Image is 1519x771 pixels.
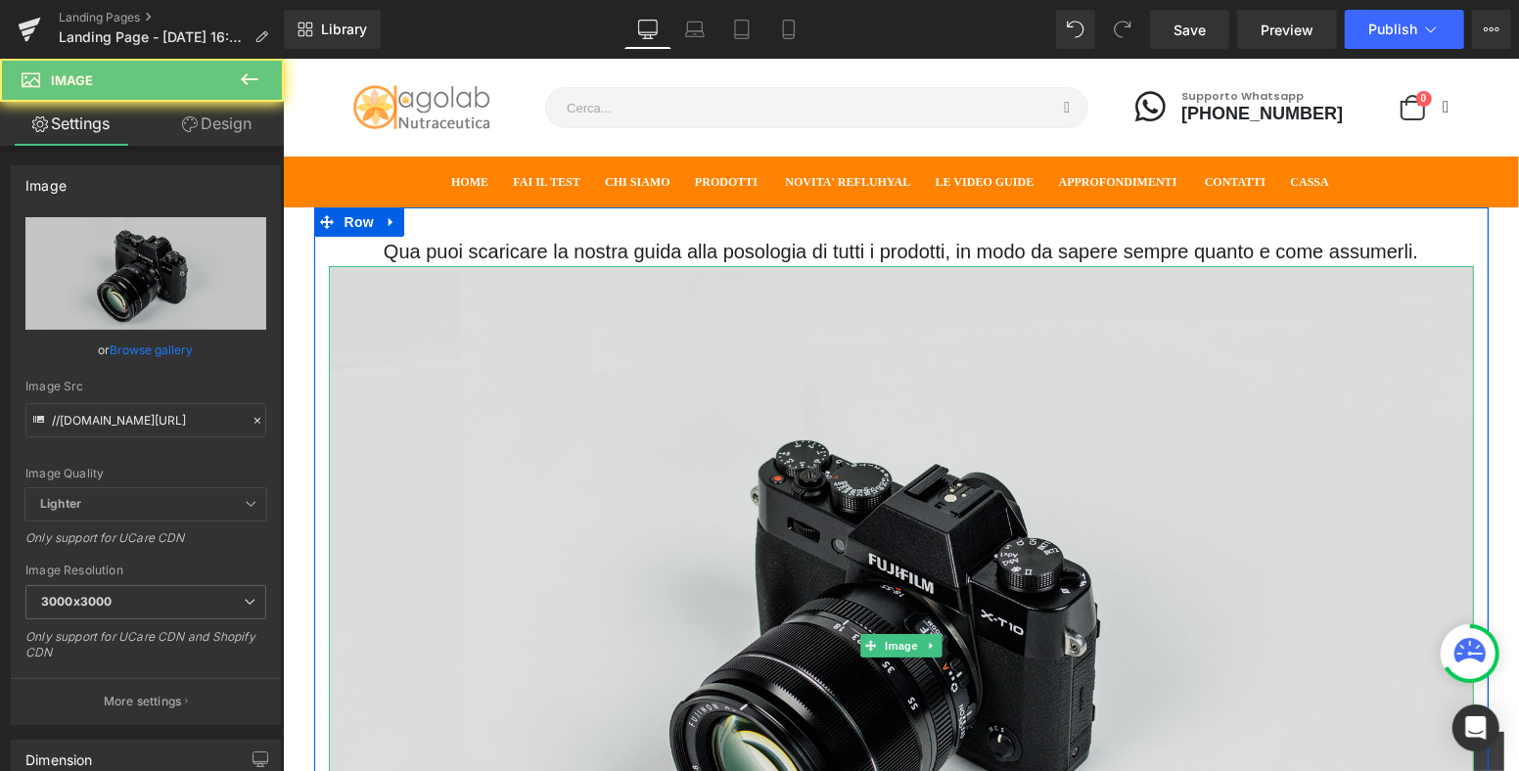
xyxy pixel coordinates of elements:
[322,100,408,147] a: Chi Siamo
[638,575,659,599] a: Expand / Collapse
[96,149,121,178] a: Expand / Collapse
[59,29,247,45] span: Landing Page - [DATE] 16:45:41
[718,10,765,49] a: Tablet
[25,403,266,437] input: Link
[776,116,895,130] span: Approfondimenti
[1472,10,1511,49] button: More
[763,29,805,68] button: Cerca
[598,575,639,599] span: Image
[104,693,182,710] p: More settings
[1008,100,1068,147] a: CASSA
[25,467,266,480] div: Image Quality
[25,629,266,673] div: Only support for UCare CDN and Shopify CDN
[46,178,1191,207] p: Qua puoi scaricare la nostra guida alla posologia di tutti i prodotti, in modo da sapere sempre q...
[671,10,718,49] a: Laptop
[25,166,67,194] div: Image
[412,116,475,130] span: Prodotti
[51,72,93,88] span: Image
[1345,10,1464,49] button: Publish
[765,10,812,49] a: Mobile
[25,564,266,577] div: Image Resolution
[41,594,112,609] b: 3000x3000
[25,340,266,360] div: or
[230,100,318,147] a: Fai il TEST
[922,100,1004,147] a: Contatti
[1103,10,1142,49] button: Redo
[1008,116,1046,130] span: CASSA
[502,100,649,147] a: NOVITA' Refluhyal
[25,380,266,393] div: Image Src
[111,333,194,367] a: Browse gallery
[1115,36,1166,62] a: 0
[168,116,206,130] span: Home
[502,116,627,130] span: NOVITA' Refluhyal
[776,100,919,147] a: Approfondimenti
[146,102,288,146] a: Design
[922,116,983,130] span: Contatti
[12,678,280,724] button: More settings
[230,116,297,130] span: Fai il TEST
[321,21,367,38] span: Library
[624,10,671,49] a: Desktop
[653,116,752,130] span: Le Video Guide
[40,496,81,511] b: Lighter
[263,29,805,68] input: Cerca...
[898,47,1060,63] b: [PHONE_NUMBER]
[59,10,284,25] a: Landing Pages
[25,741,93,768] div: Dimension
[284,10,381,49] a: New Library
[168,100,227,147] a: Home
[1368,22,1417,37] span: Publish
[1452,704,1499,751] div: Open Intercom Messenger
[653,100,773,147] a: Le Video Guide
[1056,10,1095,49] button: Undo
[57,149,96,178] span: Row
[898,29,1021,45] span: Supporto Whatsapp
[1133,32,1149,48] span: 0
[25,530,266,559] div: Only support for UCare CDN
[1174,20,1206,40] span: Save
[70,26,207,71] img: AgoLab Nutraceutica
[412,100,499,147] a: Prodotti
[322,116,387,130] span: Chi Siamo
[1261,20,1313,40] span: Preview
[1237,10,1337,49] a: Preview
